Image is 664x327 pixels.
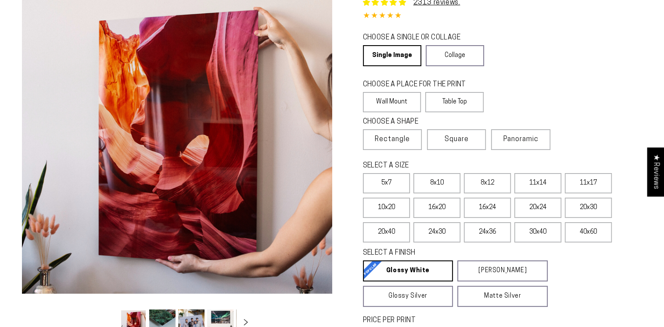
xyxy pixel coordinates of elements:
[565,198,612,218] label: 20x30
[464,198,511,218] label: 16x24
[514,198,561,218] label: 20x24
[457,286,548,307] a: Matte Silver
[457,260,548,281] a: [PERSON_NAME]
[363,286,453,307] a: Glossy Silver
[565,173,612,193] label: 11x17
[363,173,410,193] label: 5x7
[363,161,527,171] legend: SELECT A SIZE
[363,117,477,127] legend: CHOOSE A SHAPE
[363,248,527,258] legend: SELECT A FINISH
[363,33,476,43] legend: CHOOSE A SINGLE OR COLLAGE
[363,222,410,242] label: 20x40
[425,92,484,112] label: Table Top
[514,173,561,193] label: 11x14
[363,316,642,326] label: PRICE PER PRINT
[413,222,460,242] label: 24x30
[363,198,410,218] label: 10x20
[464,173,511,193] label: 8x12
[363,45,421,66] a: Single Image
[363,10,642,23] div: 4.85 out of 5.0 stars
[375,134,410,145] span: Rectangle
[363,260,453,281] a: Glossy White
[514,222,561,242] label: 30x40
[565,222,612,242] label: 40x60
[426,45,484,66] a: Collage
[464,222,511,242] label: 24x36
[503,136,538,143] span: Panoramic
[363,92,421,112] label: Wall Mount
[413,198,460,218] label: 16x20
[647,147,664,196] div: Click to open Judge.me floating reviews tab
[363,80,476,90] legend: CHOOSE A PLACE FOR THE PRINT
[413,173,460,193] label: 8x10
[445,134,469,145] span: Square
